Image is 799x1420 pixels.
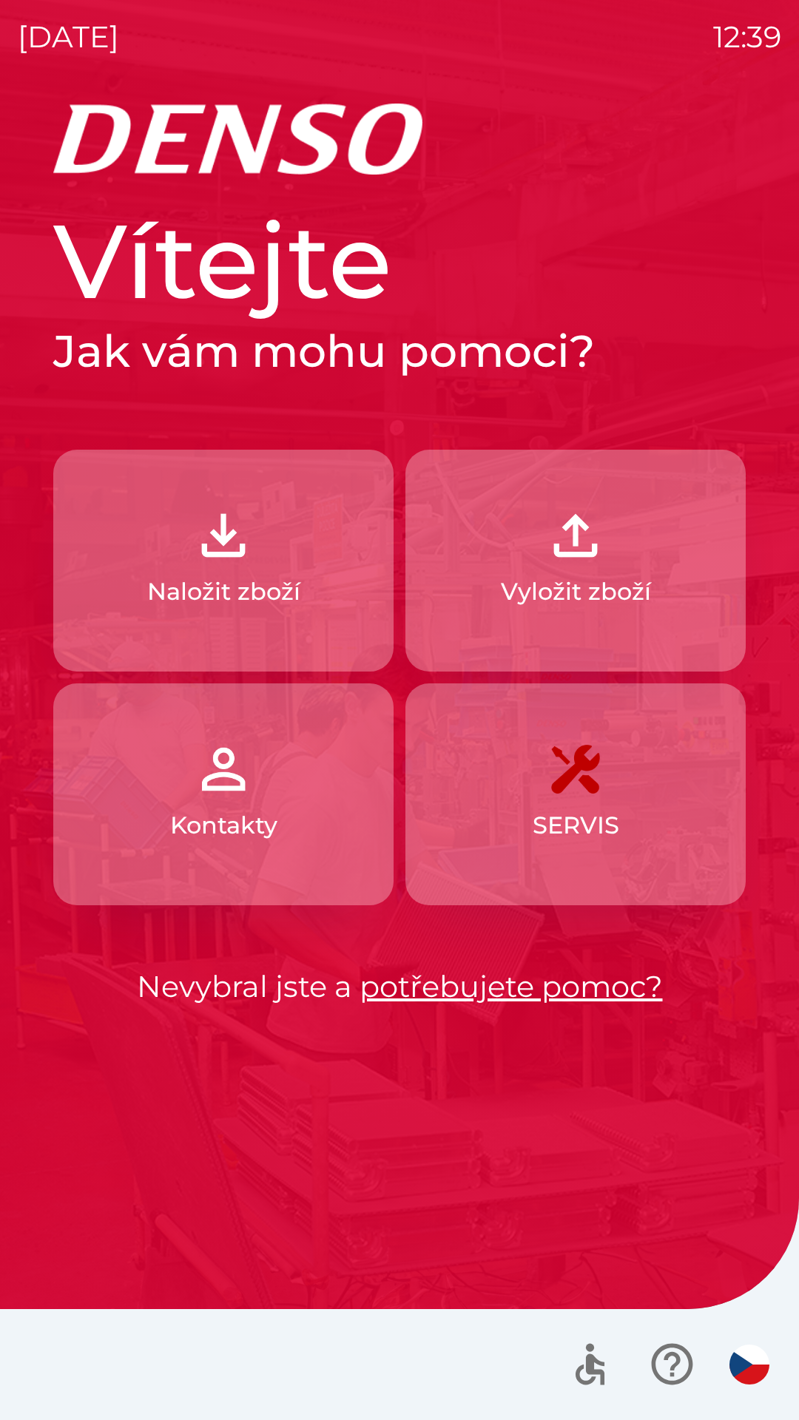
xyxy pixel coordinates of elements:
[170,808,277,843] p: Kontakty
[147,574,300,609] p: Naložit zboží
[53,104,746,175] img: Logo
[191,737,256,802] img: 072f4d46-cdf8-44b2-b931-d189da1a2739.png
[533,808,619,843] p: SERVIS
[360,968,663,1004] a: potřebujete pomoc?
[53,450,394,672] button: Naložit zboží
[53,198,746,324] h1: Vítejte
[53,683,394,905] button: Kontakty
[405,450,746,672] button: Vyložit zboží
[543,737,608,802] img: 7408382d-57dc-4d4c-ad5a-dca8f73b6e74.png
[53,964,746,1009] p: Nevybral jste a
[501,574,651,609] p: Vyložit zboží
[729,1345,769,1384] img: cs flag
[191,503,256,568] img: 918cc13a-b407-47b8-8082-7d4a57a89498.png
[18,15,119,59] p: [DATE]
[543,503,608,568] img: 2fb22d7f-6f53-46d3-a092-ee91fce06e5d.png
[405,683,746,905] button: SERVIS
[713,15,781,59] p: 12:39
[53,324,746,379] h2: Jak vám mohu pomoci?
